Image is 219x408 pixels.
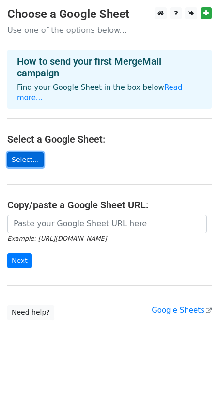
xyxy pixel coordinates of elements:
h3: Choose a Google Sheet [7,7,212,21]
a: Read more... [17,83,183,102]
p: Find your Google Sheet in the box below [17,83,202,103]
p: Use one of the options below... [7,25,212,35]
a: Select... [7,152,44,167]
a: Need help? [7,305,54,320]
a: Google Sheets [152,306,212,315]
h4: Copy/paste a Google Sheet URL: [7,199,212,211]
h4: How to send your first MergeMail campaign [17,56,202,79]
small: Example: [URL][DOMAIN_NAME] [7,235,107,242]
input: Paste your Google Sheet URL here [7,215,207,233]
h4: Select a Google Sheet: [7,133,212,145]
input: Next [7,253,32,268]
iframe: Chat Widget [171,362,219,408]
